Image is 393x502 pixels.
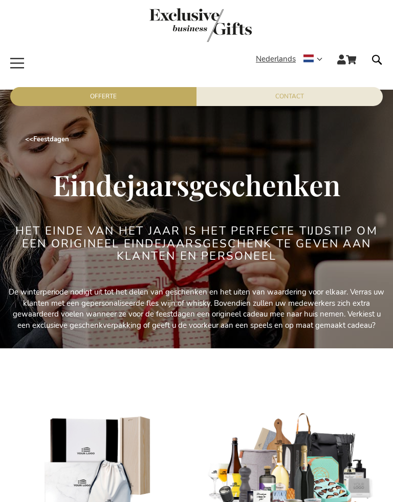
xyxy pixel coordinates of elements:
a: Feestdagen [25,135,69,144]
span: Nederlands [256,53,296,65]
a: store logo [8,8,393,45]
p: De winterperiode nodigt uit tot het delen van geschenken en het uiten van waardering voor elkaar.... [8,287,385,331]
img: Exclusive Business gifts logo [149,8,252,42]
a: Contact [196,87,383,106]
a: Offerte [10,87,196,106]
h2: Het einde van het jaar is het perfecte tijdstip om een origineel eindejaarsgeschenk te geven aan ... [8,225,385,262]
span: Eindejaarsgeschenken [53,165,340,203]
